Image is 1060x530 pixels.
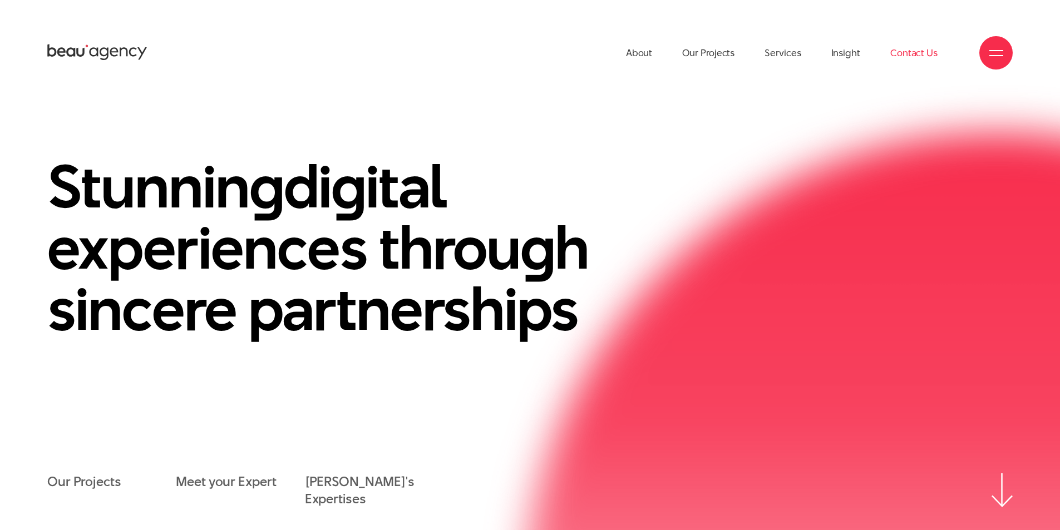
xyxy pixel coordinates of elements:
[765,22,801,83] a: Services
[47,156,659,339] h1: Stunnin di ital experiences throu h sincere partnerships
[47,473,121,491] a: Our Projects
[331,145,366,228] en: g
[520,206,555,289] en: g
[305,473,433,508] a: [PERSON_NAME]'s Expertises
[626,22,653,83] a: About
[682,22,734,83] a: Our Projects
[249,145,284,228] en: g
[831,22,860,83] a: Insight
[176,473,276,491] a: Meet your Expert
[890,22,938,83] a: Contact Us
